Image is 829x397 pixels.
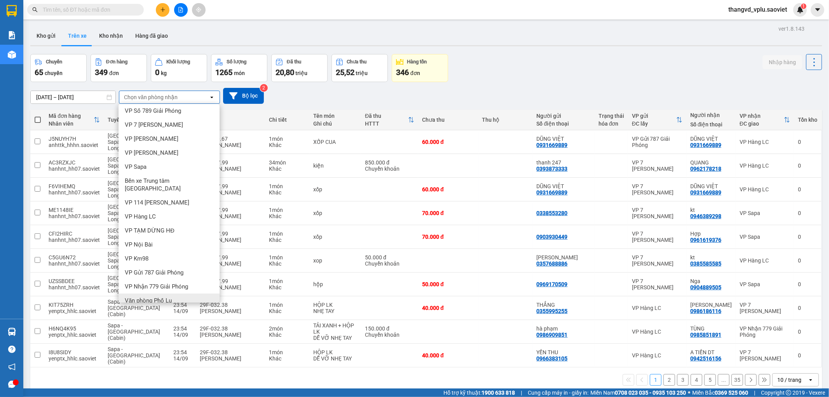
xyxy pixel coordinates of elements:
div: VP Sapa [740,281,790,287]
div: HỘP LK [313,349,357,355]
input: Tìm tên, số ĐT hoặc mã đơn [43,5,134,14]
button: 1 [650,374,661,386]
span: đơn [410,70,420,76]
img: icon-new-feature [797,6,804,13]
div: AC3RZXJC [49,159,100,166]
div: hà phạm [537,325,591,332]
span: 1 [802,3,805,9]
span: 0 [155,68,159,77]
div: Nhân viên [49,121,94,127]
button: Kho gửi [30,26,62,45]
div: DŨNG VIỆT [537,183,591,189]
div: 0986186116 [690,308,721,314]
input: Select a date range. [31,91,115,103]
div: VP Hàng LC [740,186,790,192]
div: hanhnt_hh07.saoviet [49,261,100,267]
div: 0931669889 [537,142,568,148]
button: Khối lượng0kg [151,54,207,82]
div: Khác [269,355,305,362]
div: Xe [200,113,262,119]
div: 0 [798,305,817,311]
span: VP 114 [PERSON_NAME] [125,199,189,206]
button: Chưa thu25,52 triệu [332,54,388,82]
div: VP 7 [PERSON_NAME] [632,231,682,243]
div: Tuyến [108,117,165,123]
div: 0946389298 [690,213,721,219]
div: 50.000 đ [422,281,474,287]
div: 1 món [269,254,305,261]
button: 5 [704,374,716,386]
div: MINH SƠN [690,302,732,308]
span: ⚪️ [688,391,690,394]
div: 23:54 [173,302,192,308]
button: Nhập hàng [763,55,802,69]
svg: open [808,377,814,383]
div: hóa đơn [599,121,624,127]
div: 24F-000.67 [200,136,262,142]
div: DŨNG VIỆT [690,183,732,189]
div: 0942516156 [690,355,721,362]
div: VP Hàng LC [740,257,790,264]
div: 0 [798,186,817,192]
div: MINH DUY [537,254,591,261]
div: HỘP LK [313,302,357,308]
div: TÙNG [690,325,732,332]
div: VP nhận [740,113,784,119]
div: 0966383105 [537,355,568,362]
div: A TIẾN DT [690,349,732,355]
div: 0986909851 [537,332,568,338]
span: VP Nội Bài [125,241,153,248]
div: THẮNG [537,302,591,308]
span: 346 [396,68,409,77]
img: solution-icon [8,31,16,39]
div: Chuyến [46,59,62,65]
div: QUANG [690,159,732,166]
div: DŨNG VIỆT [537,136,591,142]
div: xop [313,257,357,264]
strong: 0708 023 035 - 0935 103 250 [615,390,686,396]
span: notification [8,363,16,371]
div: 0931669889 [690,189,721,196]
span: Cung cấp máy in - giấy in: [528,388,588,397]
div: 0357688886 [537,261,568,267]
button: aim [192,3,206,17]
span: aim [196,7,201,12]
div: 0 [798,329,817,335]
span: chuyến [45,70,63,76]
span: message [8,381,16,388]
div: xốp [313,234,357,240]
div: hanhnt_hh07.saoviet [49,189,100,196]
button: Bộ lọc [223,88,264,104]
div: Người gửi [537,113,591,119]
span: | [521,388,522,397]
span: 25,52 [336,68,354,77]
span: món [234,70,245,76]
div: 2 món [269,325,305,332]
span: VP Số 789 Giải Phóng [125,107,181,115]
button: 2 [663,374,675,386]
div: 0969170509 [537,281,568,287]
div: anhttk_hhhn.saoviet [49,142,100,148]
ul: Menu [119,104,220,303]
div: Hàng tồn [407,59,427,65]
div: 0 [798,352,817,359]
div: 0931669889 [690,142,721,148]
div: 1 món [269,278,305,284]
div: 29K-027.99 [200,254,262,261]
th: Toggle SortBy [361,110,418,130]
span: VP Sapa [125,163,147,171]
div: 850.000 đ [365,159,414,166]
span: triệu [295,70,307,76]
div: 14/09 [173,308,192,314]
div: 150.000 đ [365,325,414,332]
div: VP Hàng LC [632,305,682,311]
div: Chọn văn phòng nhận [124,93,178,101]
span: [GEOGRAPHIC_DATA] - Sapa (Cabin - Thăng Long) [108,133,163,151]
span: plus [160,7,166,12]
span: kg [161,70,167,76]
div: Đơn hàng [106,59,127,65]
div: TẢI XANH + HỘP LK [313,322,357,335]
div: 0961619376 [690,237,721,243]
span: VP Gửi 787 Giải Phóng [125,269,183,276]
div: J5NUYH7H [49,136,100,142]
